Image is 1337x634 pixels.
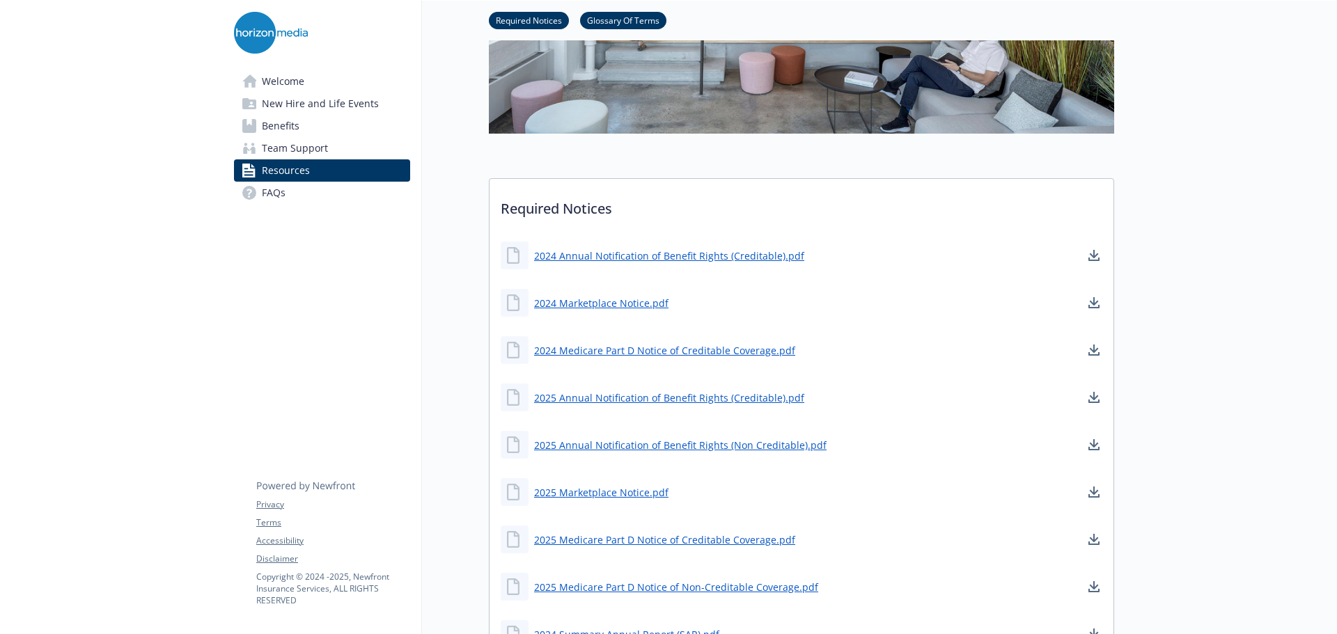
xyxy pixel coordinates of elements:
p: Copyright © 2024 - 2025 , Newfront Insurance Services, ALL RIGHTS RESERVED [256,571,409,606]
a: download document [1086,531,1102,548]
p: Required Notices [490,179,1113,230]
a: Terms [256,516,409,529]
a: Privacy [256,498,409,511]
a: New Hire and Life Events [234,93,410,115]
a: FAQs [234,182,410,204]
span: Team Support [262,137,328,159]
a: 2024 Medicare Part D Notice of Creditable Coverage.pdf [534,343,795,358]
a: 2024 Annual Notification of Benefit Rights (Creditable).pdf [534,248,804,263]
a: Resources [234,159,410,182]
a: download document [1086,389,1102,406]
a: 2024 Marketplace Notice.pdf [534,296,668,310]
a: Team Support [234,137,410,159]
a: Benefits [234,115,410,137]
a: 2025 Annual Notification of Benefit Rights (Non Creditable).pdf [534,438,827,452]
span: Resources [262,159,310,182]
a: Required Notices [489,13,569,26]
a: 2025 Annual Notification of Benefit Rights (Creditable).pdf [534,390,804,405]
a: download document [1086,578,1102,595]
span: New Hire and Life Events [262,93,379,115]
a: 2025 Marketplace Notice.pdf [534,485,668,500]
a: download document [1086,342,1102,358]
a: download document [1086,484,1102,500]
a: download document [1086,436,1102,453]
a: Accessibility [256,534,409,547]
a: Glossary Of Terms [580,13,666,26]
a: 2025 Medicare Part D Notice of Creditable Coverage.pdf [534,532,795,547]
a: Welcome [234,70,410,93]
span: Benefits [262,115,299,137]
a: download document [1086,294,1102,311]
a: download document [1086,247,1102,264]
a: Disclaimer [256,553,409,565]
a: 2025 Medicare Part D Notice of Non-Creditable Coverage.pdf [534,580,818,594]
span: FAQs [262,182,286,204]
span: Welcome [262,70,304,93]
